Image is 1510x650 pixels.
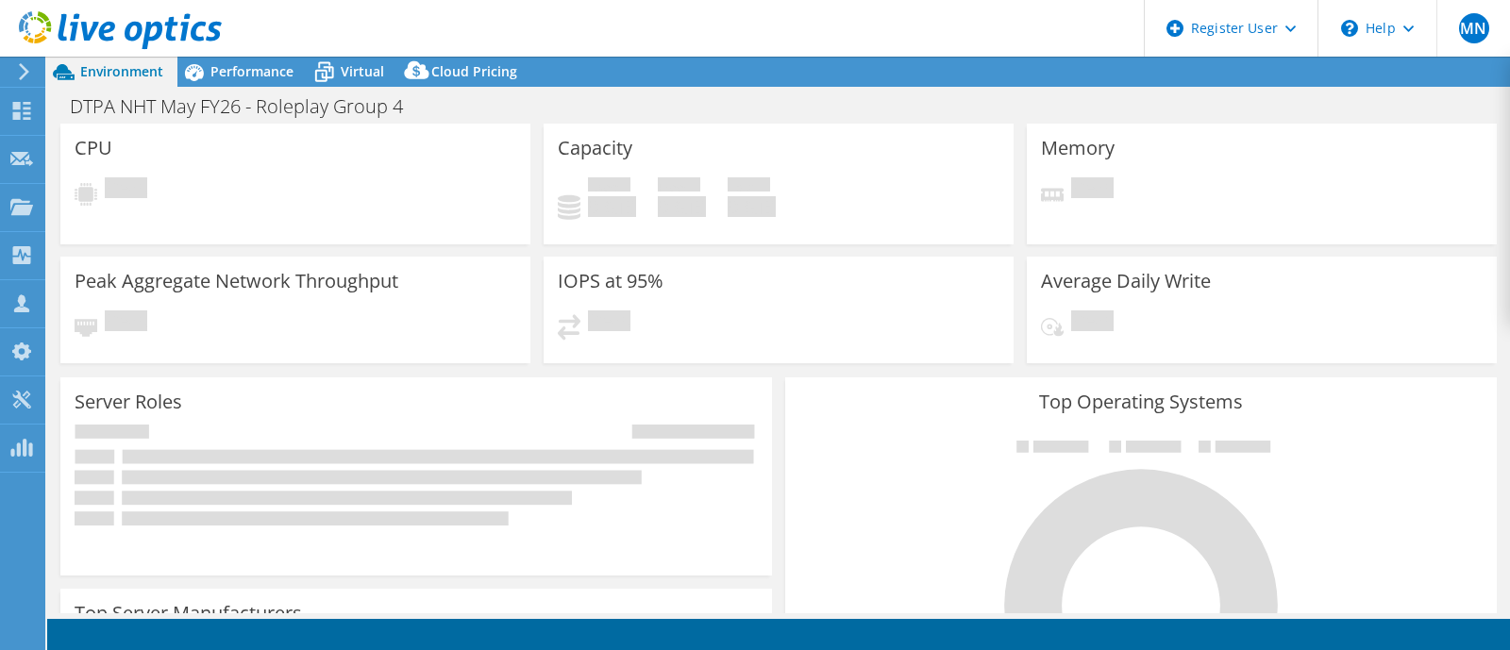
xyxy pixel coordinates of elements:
span: Pending [105,177,147,203]
h4: 0 GiB [728,196,776,217]
h3: Memory [1041,138,1115,158]
h3: Server Roles [75,392,182,412]
span: Used [588,177,630,196]
h3: Top Operating Systems [799,392,1483,412]
span: Performance [210,62,294,80]
span: Pending [588,310,630,336]
span: Pending [105,310,147,336]
span: Virtual [341,62,384,80]
h3: Peak Aggregate Network Throughput [75,271,398,292]
h3: Average Daily Write [1041,271,1211,292]
svg: \n [1341,20,1358,37]
h3: CPU [75,138,112,158]
span: Pending [1071,310,1114,336]
h1: DTPA NHT May FY26 - Roleplay Group 4 [61,96,432,117]
span: Free [658,177,700,196]
h3: Capacity [558,138,632,158]
span: Environment [80,62,163,80]
h3: IOPS at 95% [558,271,663,292]
span: Pending [1071,177,1114,203]
span: Total [728,177,770,196]
h3: Top Server Manufacturers [75,603,302,624]
span: Cloud Pricing [431,62,517,80]
span: MN [1459,13,1489,43]
h4: 0 GiB [658,196,706,217]
h4: 0 GiB [588,196,636,217]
